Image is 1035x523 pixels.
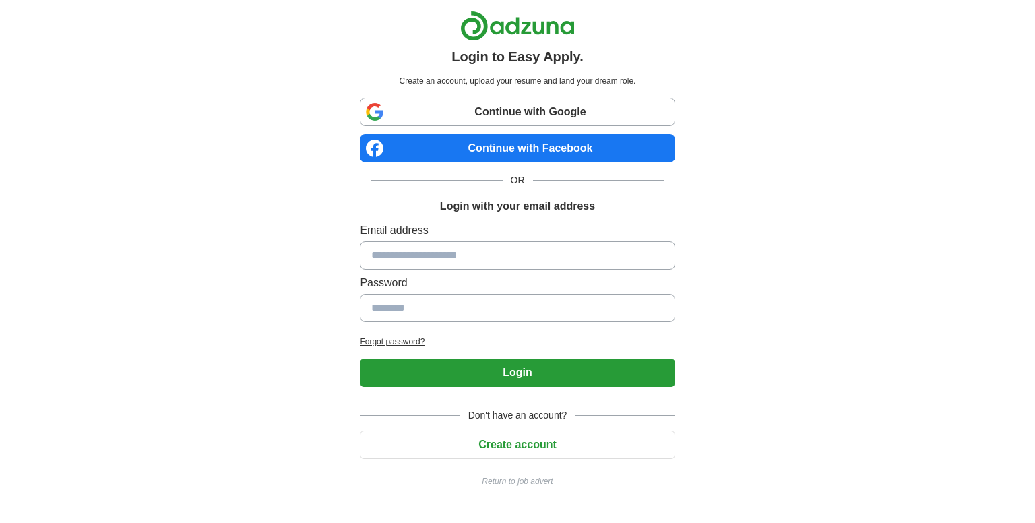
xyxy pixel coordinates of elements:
button: Create account [360,431,675,459]
button: Login [360,359,675,387]
p: Create an account, upload your resume and land your dream role. [363,75,672,87]
a: Return to job advert [360,475,675,487]
a: Continue with Google [360,98,675,126]
label: Password [360,275,675,291]
label: Email address [360,222,675,239]
h1: Login with your email address [440,198,595,214]
a: Continue with Facebook [360,134,675,162]
a: Create account [360,439,675,450]
img: Adzuna logo [460,11,575,41]
span: OR [503,173,533,187]
h1: Login to Easy Apply. [451,47,584,67]
a: Forgot password? [360,336,675,348]
span: Don't have an account? [460,408,575,423]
